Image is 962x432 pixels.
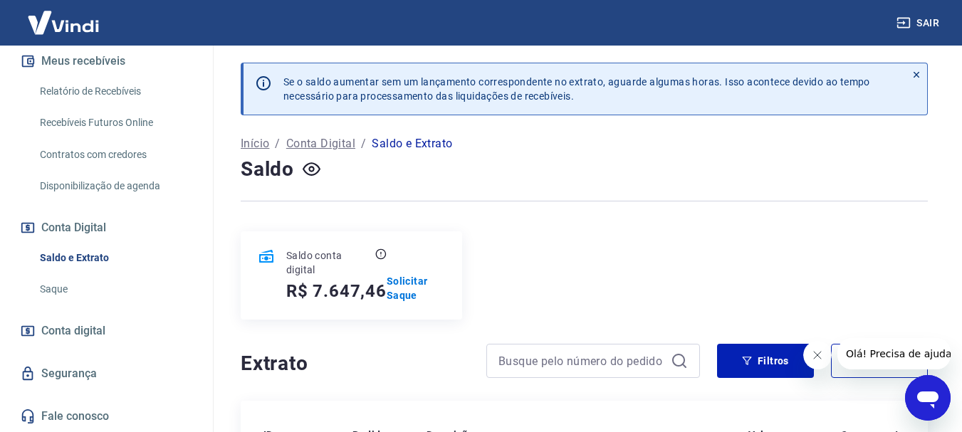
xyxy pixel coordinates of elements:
p: Se o saldo aumentar sem um lançamento correspondente no extrato, aguarde algumas horas. Isso acon... [283,75,870,103]
a: Solicitar Saque [387,274,445,302]
iframe: Fechar mensagem [803,341,832,369]
p: / [361,135,366,152]
button: Meus recebíveis [17,46,196,77]
button: Conta Digital [17,212,196,243]
a: Conta digital [17,315,196,347]
p: Saldo e Extrato [372,135,452,152]
iframe: Botão para abrir a janela de mensagens [905,375,951,421]
p: / [275,135,280,152]
input: Busque pelo número do pedido [498,350,665,372]
a: Fale conosco [17,401,196,432]
iframe: Mensagem da empresa [837,338,951,369]
span: Conta digital [41,321,105,341]
a: Saldo e Extrato [34,243,196,273]
h4: Extrato [241,349,469,378]
a: Recebíveis Futuros Online [34,108,196,137]
button: Sair [894,10,945,36]
img: Vindi [17,1,110,44]
a: Relatório de Recebíveis [34,77,196,106]
a: Início [241,135,269,152]
a: Segurança [17,358,196,389]
a: Contratos com credores [34,140,196,169]
span: Olá! Precisa de ajuda? [9,10,120,21]
a: Disponibilização de agenda [34,172,196,201]
a: Conta Digital [286,135,355,152]
h5: R$ 7.647,46 [286,280,387,302]
button: Filtros [717,344,814,378]
a: Saque [34,275,196,304]
p: Saldo conta digital [286,248,372,277]
h4: Saldo [241,155,294,184]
